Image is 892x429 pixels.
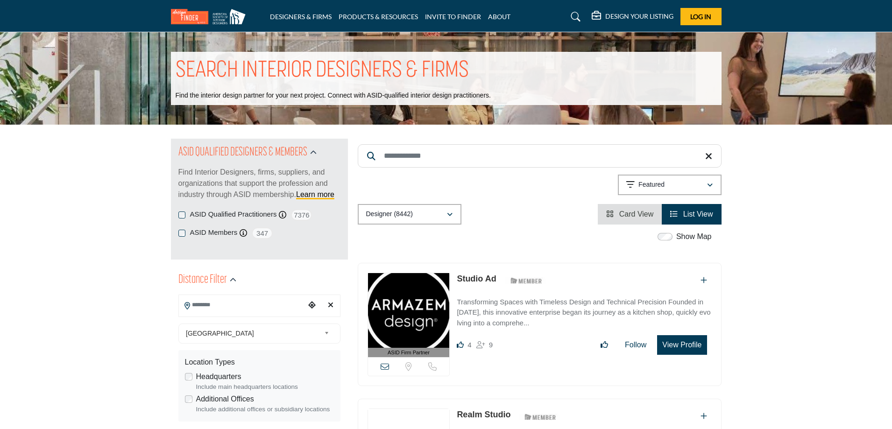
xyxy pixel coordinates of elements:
[467,341,471,349] span: 4
[489,341,493,349] span: 9
[324,295,338,316] div: Clear search location
[178,167,340,200] p: Find Interior Designers, firms, suppliers, and organizations that support the profession and indu...
[519,411,561,422] img: ASID Members Badge Icon
[619,336,652,354] button: Follow
[662,204,721,225] li: List View
[670,210,713,218] a: View List
[388,349,430,357] span: ASID Firm Partner
[358,204,461,225] button: Designer (8442)
[270,13,332,21] a: DESIGNERS & FIRMS
[296,190,334,198] a: Learn more
[488,13,510,21] a: ABOUT
[368,273,450,348] img: Studio Ad
[457,408,510,421] p: Realm Studio
[196,405,334,414] div: Include additional offices or subsidiary locations
[701,412,707,420] a: Add To List
[425,13,481,21] a: INVITE TO FINDER
[690,13,711,21] span: Log In
[680,8,722,25] button: Log In
[179,296,305,314] input: Search Location
[366,210,413,219] p: Designer (8442)
[190,209,277,220] label: ASID Qualified Practitioners
[305,295,319,316] div: Choose your current location
[190,227,238,238] label: ASID Members
[638,180,665,190] p: Featured
[291,209,312,221] span: 7376
[178,144,307,161] h2: ASID QUALIFIED DESIGNERS & MEMBERS
[176,91,491,100] p: Find the interior design partner for your next project. Connect with ASID-qualified interior desi...
[676,231,712,242] label: Show Map
[505,275,547,287] img: ASID Members Badge Icon
[457,410,510,419] a: Realm Studio
[178,211,185,218] input: ASID Qualified Practitioners checkbox
[605,12,673,21] h5: DESIGN YOUR LISTING
[457,273,496,285] p: Studio Ad
[457,341,464,348] i: Likes
[598,204,662,225] li: Card View
[595,336,614,354] button: Like listing
[618,175,722,195] button: Featured
[178,272,227,288] h2: Distance Filter
[457,274,496,283] a: Studio Ad
[171,9,250,24] img: Site Logo
[701,276,707,284] a: Add To List
[186,328,320,339] span: [GEOGRAPHIC_DATA]
[657,335,707,355] button: View Profile
[358,144,722,168] input: Search Keyword
[178,230,185,237] input: ASID Members checkbox
[339,13,418,21] a: PRODUCTS & RESOURCES
[476,339,493,351] div: Followers
[196,394,254,405] label: Additional Offices
[176,56,469,85] h1: SEARCH INTERIOR DESIGNERS & FIRMS
[606,210,653,218] a: View Card
[457,291,711,329] a: Transforming Spaces with Timeless Design and Technical Precision Founded in [DATE], this innovati...
[196,382,334,392] div: Include main headquarters locations
[562,9,587,24] a: Search
[185,357,334,368] div: Location Types
[196,371,241,382] label: Headquarters
[619,210,654,218] span: Card View
[368,273,450,358] a: ASID Firm Partner
[683,210,713,218] span: List View
[592,11,673,22] div: DESIGN YOUR LISTING
[457,297,711,329] p: Transforming Spaces with Timeless Design and Technical Precision Founded in [DATE], this innovati...
[252,227,273,239] span: 347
